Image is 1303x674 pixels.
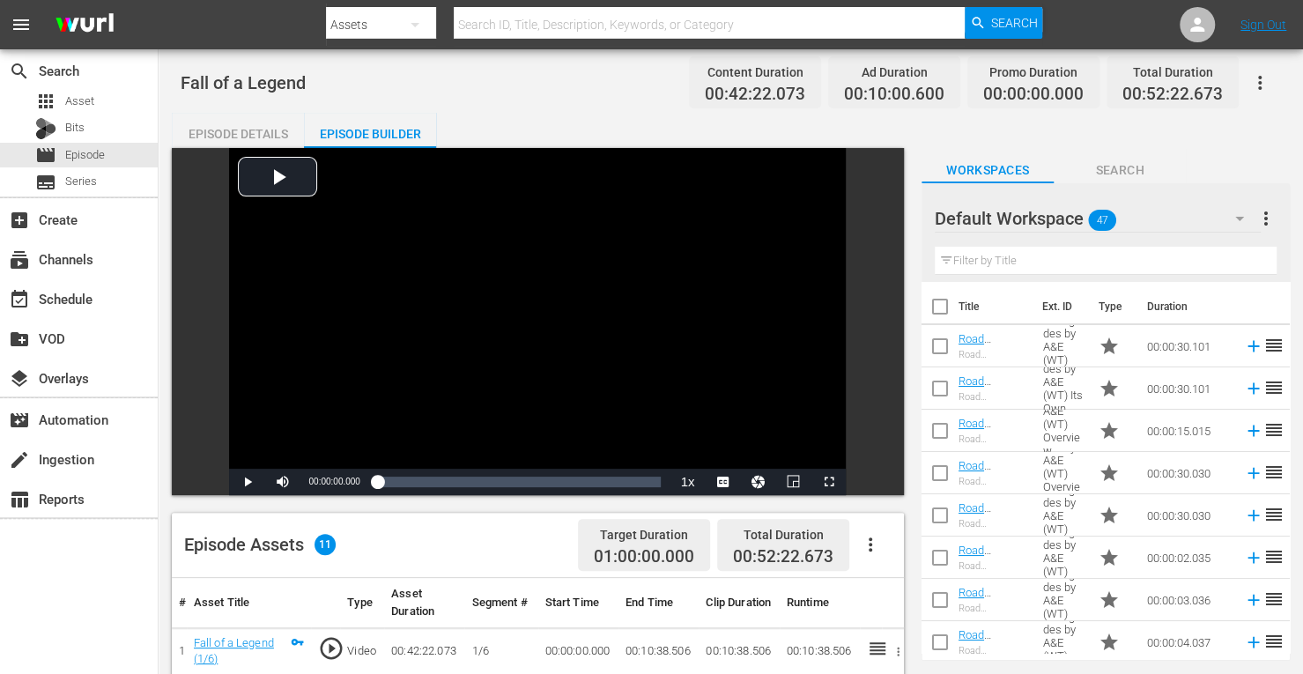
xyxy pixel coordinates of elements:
a: Road Renegades by A&E (WT) Overview Cutdown Gnarly 15 [959,417,1020,496]
td: 00:00:03.036 [1140,579,1237,621]
button: Jump To Time [740,469,775,495]
button: Captions [705,469,740,495]
a: Road Renegades by A&E (WT) Action 30 [959,332,1020,385]
button: Fullscreen [811,469,846,495]
div: Progress Bar [378,477,662,487]
span: reorder [1263,335,1284,356]
span: play_circle_outline [318,635,344,662]
div: Road Renegades by A&E (WT) Overview Cutdown Gnarly 15 [959,433,1029,445]
span: reorder [1263,631,1284,652]
a: Road Renegades Channel ID 4 [959,628,1021,668]
span: Fall of a Legend [181,72,306,93]
div: Total Duration [1122,60,1223,85]
span: Promo [1099,463,1120,484]
th: Clip Duration [699,578,779,628]
button: Playback Rate [670,469,705,495]
div: Promo Duration [983,60,1084,85]
div: Episode Builder [304,113,436,155]
span: Asset [65,93,94,110]
th: Asset Title [187,578,311,628]
th: Runtime [780,578,860,628]
span: Search [991,7,1038,39]
th: Type [1088,282,1136,331]
span: Search [1054,159,1186,181]
span: Promo [1099,589,1120,611]
td: 00:00:30.101 [1140,367,1237,410]
td: Road Renegades by A&E (WT) Channel ID 3 [1036,579,1092,621]
svg: Add to Episode [1244,421,1263,441]
a: Road Renegades by A&E (WT) Its Own Channel 30 [959,374,1020,441]
th: Title [959,282,1032,331]
th: Start Time [538,578,618,628]
span: reorder [1263,504,1284,525]
td: Road Renegades by A&E (WT) Overview Cutdown Gnarly 15 [1036,410,1092,452]
td: Road Renegades by A&E (WT) Overview Gnarly 30 [1036,452,1092,494]
th: End Time [618,578,699,628]
span: 00:52:22.673 [733,546,833,567]
th: Type [340,578,384,628]
th: Segment # [464,578,537,628]
div: Total Duration [733,522,833,547]
button: Picture-in-Picture [775,469,811,495]
span: menu [11,14,32,35]
span: reorder [1263,462,1284,483]
svg: Add to Episode [1244,548,1263,567]
div: Ad Duration [844,60,944,85]
div: Content Duration [705,60,805,85]
span: 01:00:00.000 [594,547,694,567]
span: 11 [315,534,336,555]
svg: Add to Episode [1244,590,1263,610]
span: Promo [1099,336,1120,357]
a: Road Renegades Channel ID 2 [959,544,1021,583]
span: Overlays [9,368,30,389]
svg: Add to Episode [1244,337,1263,356]
td: Road Renegades by A&E (WT) Action 30 [1036,325,1092,367]
span: Promo [1099,378,1120,399]
button: Search [965,7,1042,39]
td: Road Renegades by A&E (WT) Its Own Channel 30 [1036,367,1092,410]
span: VOD [9,329,30,350]
div: Video Player [229,148,846,495]
th: Duration [1136,282,1242,331]
span: reorder [1263,589,1284,610]
a: Fall of a Legend (1/6) [194,636,274,666]
span: Workspaces [922,159,1054,181]
div: Road Renegades Channel ID 4 [959,645,1029,656]
span: Create [9,210,30,231]
button: Episode Details [172,113,304,148]
div: Bits [35,118,56,139]
button: Mute [264,469,300,495]
div: Episode Details [172,113,304,155]
span: Ingestion [9,449,30,470]
div: Road Renegades by A&E (WT) Action 30 [959,349,1029,360]
button: Play [229,469,264,495]
span: 00:00:00.000 [308,477,359,486]
td: 00:00:04.037 [1140,621,1237,663]
div: Default Workspace [935,194,1261,243]
span: Reports [9,489,30,510]
svg: Add to Episode [1244,633,1263,652]
span: 00:42:22.073 [705,85,805,105]
div: Target Duration [594,522,694,547]
span: Search [9,61,30,82]
span: Asset [35,91,56,112]
span: Channels [9,249,30,270]
span: reorder [1263,546,1284,567]
svg: Add to Episode [1244,506,1263,525]
span: 00:10:00.600 [844,85,944,105]
svg: Add to Episode [1244,379,1263,398]
td: 00:00:02.035 [1140,537,1237,579]
span: Schedule [9,289,30,310]
th: Asset Duration [384,578,464,628]
a: Road Renegades Channel ID 3 [959,586,1021,626]
span: Automation [9,410,30,431]
a: Sign Out [1240,18,1286,32]
td: 00:00:30.030 [1140,494,1237,537]
a: Road Renegades by A&E (WT) Parking Wars 30 [959,501,1025,567]
span: 00:52:22.673 [1122,85,1223,105]
td: Road Renegades by A&E (WT) Parking Wars 30 [1036,494,1092,537]
svg: Add to Episode [1244,463,1263,483]
span: Promo [1099,632,1120,653]
span: more_vert [1255,208,1277,229]
span: reorder [1263,377,1284,398]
